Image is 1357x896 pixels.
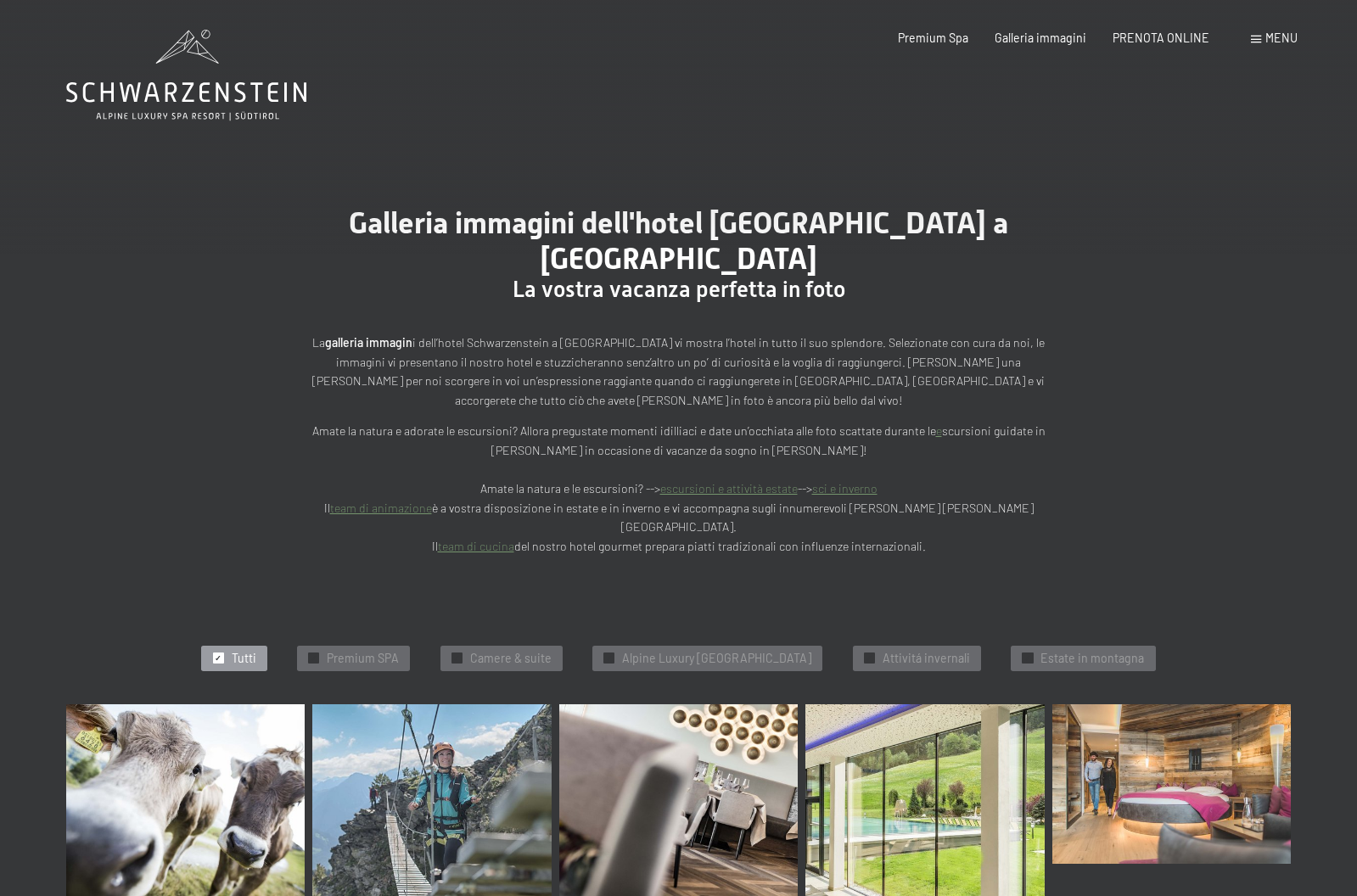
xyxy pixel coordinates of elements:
span: ✓ [311,653,317,664]
span: Tutti [232,650,256,667]
span: Attivitá invernali [883,650,970,667]
a: escursioni e attività estate [660,481,798,496]
img: Immagini [66,704,305,895]
a: sci e inverno [812,481,878,496]
a: e [936,423,942,438]
a: team di cucina [438,539,514,553]
a: Galleria immagini [995,31,1086,45]
a: PRENOTA ONLINE [1113,31,1209,45]
img: Immagini [559,704,798,895]
span: Premium SPA [327,650,399,667]
span: Alpine Luxury [GEOGRAPHIC_DATA] [622,650,811,667]
span: ✓ [606,653,613,664]
p: La i dell’hotel Schwarzenstein a [GEOGRAPHIC_DATA] vi mostra l’hotel in tutto il suo splendore. S... [306,333,1052,410]
a: Premium Spa [898,31,968,45]
a: team di animazione [330,501,432,515]
p: Amate la natura e adorate le escursioni? Allora pregustate momenti idilliaci e date un’occhiata a... [306,422,1052,556]
span: Galleria immagini dell'hotel [GEOGRAPHIC_DATA] a [GEOGRAPHIC_DATA] [349,205,1008,276]
span: Camere & suite [470,650,552,667]
span: Estate in montagna [1040,650,1144,667]
span: Menu [1265,31,1298,45]
strong: galleria immagin [325,335,412,350]
span: ✓ [453,653,460,664]
img: Immagini [1052,704,1291,864]
span: ✓ [215,653,221,664]
span: ✓ [866,653,872,664]
span: La vostra vacanza perfetta in foto [513,277,845,302]
span: ✓ [1024,653,1031,664]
